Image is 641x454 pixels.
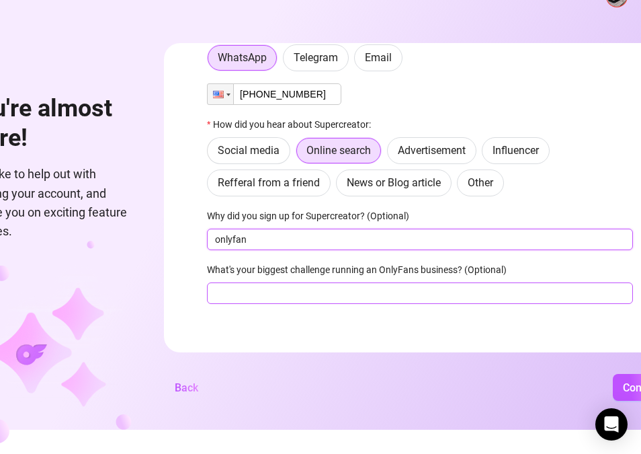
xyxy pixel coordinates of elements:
[207,262,515,277] label: What's your biggest challenge running an OnlyFans business? (Optional)
[207,282,633,304] input: What's your biggest challenge running an OnlyFans business? (Optional)
[207,229,633,250] input: Why did you sign up for Supercreator? (Optional)
[207,209,418,223] label: Why did you sign up for Supercreator? (Optional)
[218,176,320,189] span: Refferal from a friend
[207,83,341,105] input: 1 (702) 123-4567
[218,51,267,64] span: WhatsApp
[493,144,539,157] span: Influencer
[207,117,380,132] label: How did you hear about Supercreator:
[468,176,493,189] span: Other
[175,381,198,394] span: Back
[164,374,209,401] button: Back
[306,144,371,157] span: Online search
[595,408,628,441] div: Open Intercom Messenger
[365,51,392,64] span: Email
[347,176,441,189] span: News or Blog article
[398,144,466,157] span: Advertisement
[294,51,338,64] span: Telegram
[208,84,233,104] div: United States: + 1
[218,144,280,157] span: Social media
